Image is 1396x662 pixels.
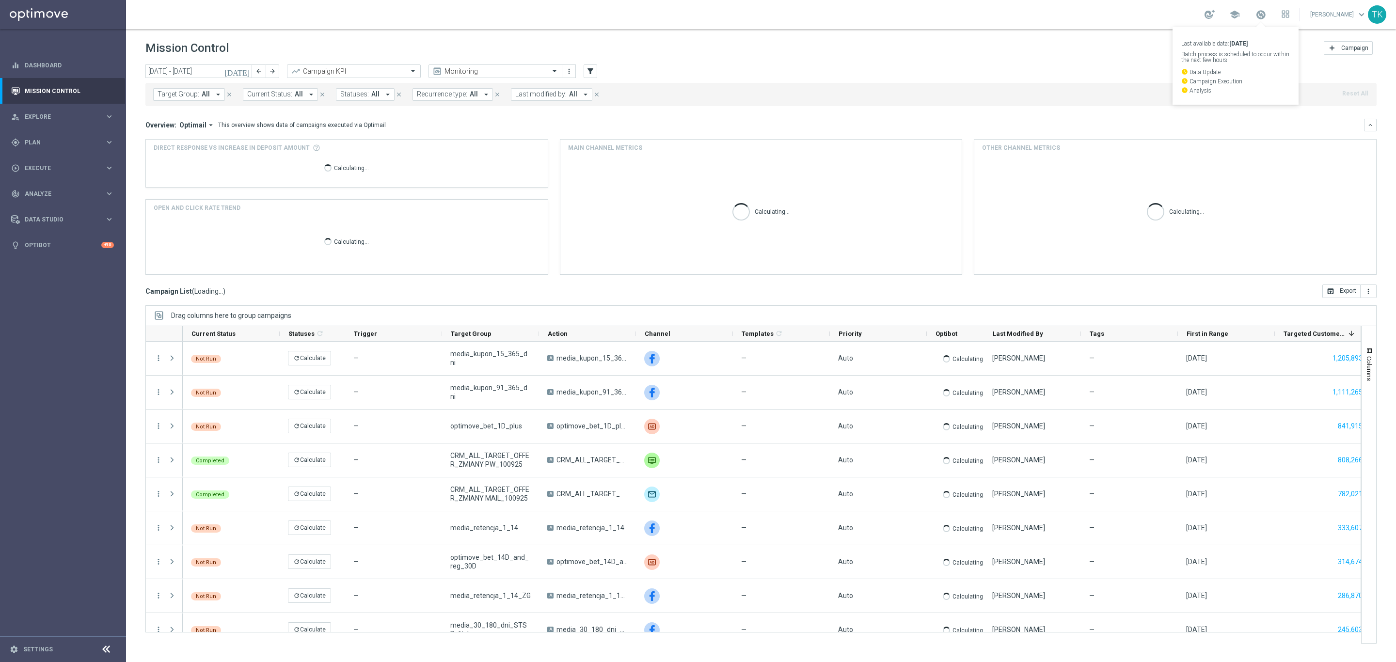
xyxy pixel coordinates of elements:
[196,356,216,362] span: Not Run
[644,453,660,468] img: Private message
[154,456,163,464] button: more_vert
[353,524,359,532] span: —
[288,588,331,603] button: refreshCalculate
[154,625,163,634] i: more_vert
[493,89,502,100] button: close
[952,557,987,567] p: Calculating...
[838,354,853,362] span: Auto
[226,91,233,98] i: close
[353,456,359,464] span: —
[644,487,660,502] div: Optimail
[1356,9,1367,20] span: keyboard_arrow_down
[1368,5,1386,24] div: TK
[154,354,163,363] button: more_vert
[315,328,324,339] span: Calculate column
[432,66,442,76] i: preview
[952,388,987,397] p: Calculating...
[295,90,303,98] span: All
[1090,330,1104,337] span: Tags
[396,91,402,98] i: close
[334,163,369,172] p: Calculating...
[586,67,595,76] i: filter_alt
[319,91,326,98] i: close
[293,558,300,565] i: refresh
[11,113,114,121] button: person_search Explore keyboard_arrow_right
[1181,78,1287,84] p: Campaign Execution
[224,67,251,76] i: [DATE]
[992,523,1045,532] div: Wojciech Witek
[293,524,300,531] i: refresh
[11,138,20,147] i: gps_fixed
[287,64,421,78] ng-select: Campaign KPI
[992,422,1045,430] div: Krystian Potoczny
[11,87,114,95] div: Mission Control
[191,523,221,533] colored-tag: Not Run
[952,422,987,431] p: Calculating...
[645,330,670,337] span: Channel
[556,557,628,566] span: optimove_bet_14D_and_reg_30D
[1337,590,1364,602] button: 286,870
[340,90,369,98] span: Statuses:
[25,52,114,78] a: Dashboard
[1341,45,1368,51] span: Campaign
[154,489,163,498] i: more_vert
[383,90,392,99] i: arrow_drop_down
[288,622,331,637] button: refreshCalculate
[1089,422,1095,430] span: —
[741,354,746,363] span: —
[1337,522,1364,534] button: 333,607
[515,90,567,98] span: Last modified by:
[838,524,853,532] span: Auto
[741,422,746,430] span: —
[307,90,316,99] i: arrow_drop_down
[592,89,601,100] button: close
[154,388,163,396] i: more_vert
[11,216,114,223] button: Data Studio keyboard_arrow_right
[1181,41,1290,47] p: Last available data:
[755,206,790,216] p: Calculating...
[1367,122,1374,128] i: keyboard_arrow_down
[105,163,114,173] i: keyboard_arrow_right
[556,489,628,498] span: CRM_ALL_TARGET_OFFER_ZMIANY MAIL_100925
[269,68,276,75] i: arrow_forward
[1186,456,1207,464] div: 10 Sep 2025, Wednesday
[154,557,163,566] button: more_vert
[838,558,853,566] span: Auto
[936,330,957,337] span: Optibot
[336,88,395,101] button: Statuses: All arrow_drop_down
[581,90,590,99] i: arrow_drop_down
[644,520,660,536] div: Facebook Custom Audience
[644,554,660,570] img: Criteo
[547,525,554,531] span: A
[23,646,53,652] a: Settings
[1229,9,1240,20] span: school
[196,457,224,464] span: Completed
[547,627,554,632] span: A
[191,354,221,363] colored-tag: Not Run
[952,489,987,499] p: Calculating...
[593,91,600,98] i: close
[196,424,216,430] span: Not Run
[191,557,221,567] colored-tag: Not Run
[154,422,163,430] i: more_vert
[11,189,20,198] i: track_changes
[1186,422,1207,430] div: 08 Sep 2025, Monday
[316,330,324,337] i: refresh
[11,61,20,70] i: equalizer
[556,354,628,363] span: media_kupon_15_365_dni
[450,422,522,430] span: optimove_bet_1D_plus
[171,312,291,319] span: Drag columns here to group campaigns
[1181,87,1188,94] i: watch_later
[644,351,660,366] div: Facebook Custom Audience
[154,523,163,532] i: more_vert
[194,287,223,296] span: Loading...
[838,388,853,396] span: Auto
[839,330,862,337] span: Priority
[547,593,554,599] span: A
[191,422,221,431] colored-tag: Not Run
[952,354,987,363] p: Calculating...
[191,388,221,397] colored-tag: Not Run
[1309,7,1368,22] a: [PERSON_NAME]keyboard_arrow_down
[1337,556,1364,568] button: 314,674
